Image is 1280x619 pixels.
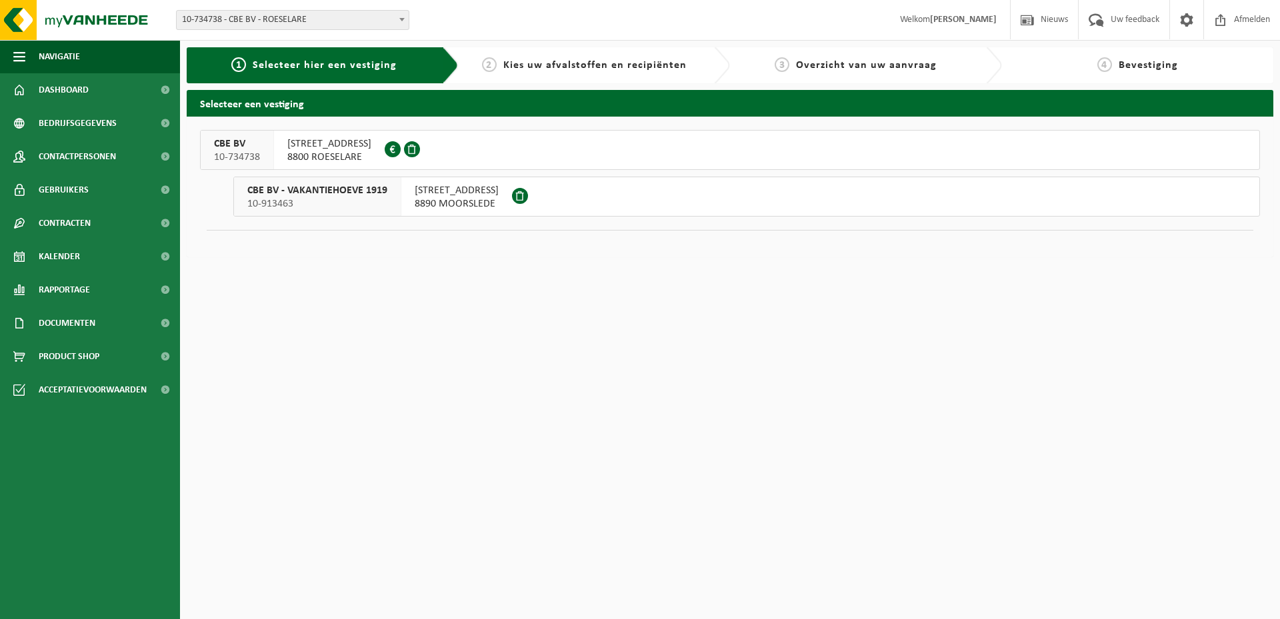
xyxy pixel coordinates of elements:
span: Selecteer hier een vestiging [253,60,397,71]
span: Acceptatievoorwaarden [39,373,147,406]
span: 10-734738 - CBE BV - ROESELARE [177,11,409,29]
span: Kies uw afvalstoffen en recipiënten [503,60,687,71]
span: Contactpersonen [39,140,116,173]
span: Kalender [39,240,80,273]
span: Dashboard [39,73,89,107]
span: CBE BV [214,137,260,151]
span: Bevestiging [1119,60,1178,71]
span: 10-913463 [247,197,387,211]
span: CBE BV - VAKANTIEHOEVE 1919 [247,184,387,197]
span: Rapportage [39,273,90,307]
span: Product Shop [39,340,99,373]
span: Bedrijfsgegevens [39,107,117,140]
span: 10-734738 - CBE BV - ROESELARE [176,10,409,30]
button: CBE BV - VAKANTIEHOEVE 1919 10-913463 [STREET_ADDRESS]8890 MOORSLEDE [233,177,1260,217]
span: 8800 ROESELARE [287,151,371,164]
button: CBE BV 10-734738 [STREET_ADDRESS]8800 ROESELARE [200,130,1260,170]
span: 1 [231,57,246,72]
span: [STREET_ADDRESS] [287,137,371,151]
span: 10-734738 [214,151,260,164]
span: Overzicht van uw aanvraag [796,60,937,71]
strong: [PERSON_NAME] [930,15,997,25]
span: 8890 MOORSLEDE [415,197,499,211]
span: 2 [482,57,497,72]
span: 3 [775,57,789,72]
span: [STREET_ADDRESS] [415,184,499,197]
span: Documenten [39,307,95,340]
span: Contracten [39,207,91,240]
h2: Selecteer een vestiging [187,90,1273,116]
span: Gebruikers [39,173,89,207]
span: 4 [1097,57,1112,72]
span: Navigatie [39,40,80,73]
